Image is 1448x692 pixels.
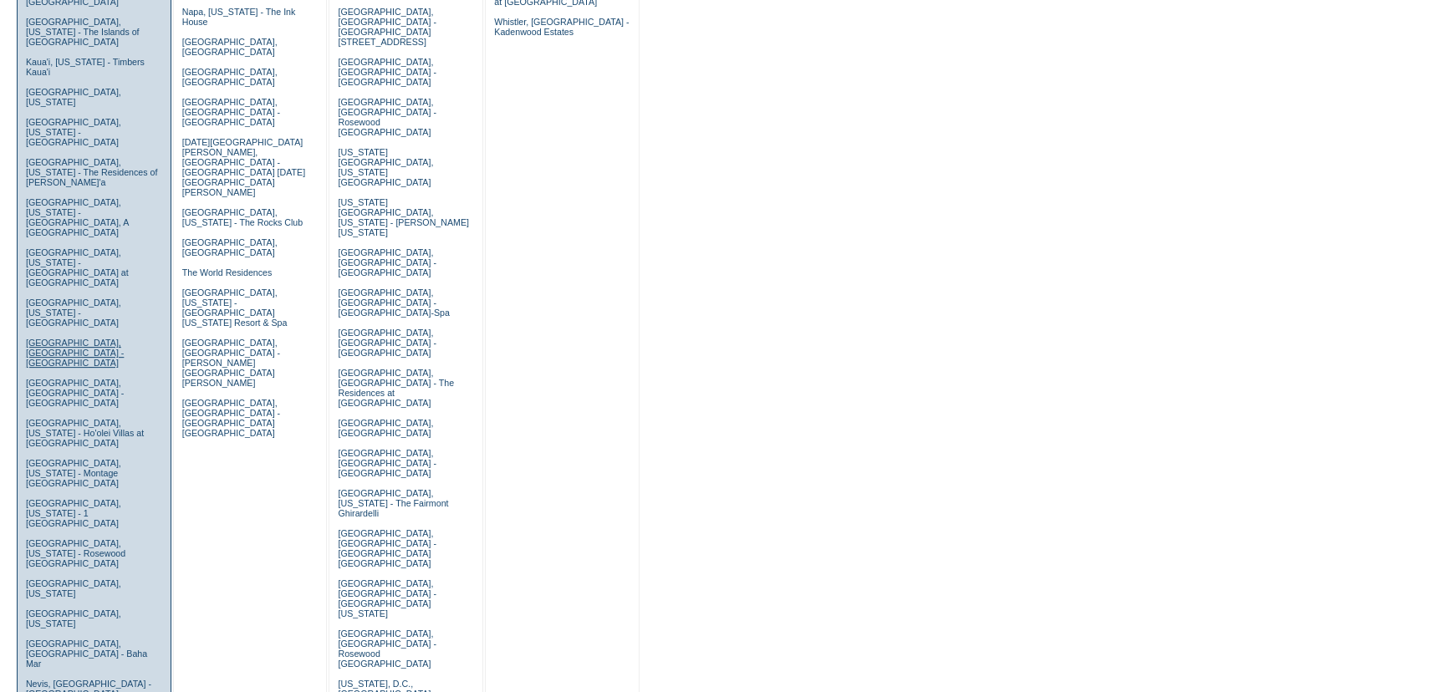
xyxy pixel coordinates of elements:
a: [GEOGRAPHIC_DATA], [US_STATE] - The Islands of [GEOGRAPHIC_DATA] [26,17,140,47]
a: [GEOGRAPHIC_DATA], [US_STATE] - [GEOGRAPHIC_DATA] [US_STATE] Resort & Spa [182,287,288,328]
a: [GEOGRAPHIC_DATA], [US_STATE] - [GEOGRAPHIC_DATA], A [GEOGRAPHIC_DATA] [26,197,129,237]
a: [GEOGRAPHIC_DATA], [GEOGRAPHIC_DATA] [338,418,433,438]
a: [GEOGRAPHIC_DATA], [GEOGRAPHIC_DATA] - [GEOGRAPHIC_DATA] [26,378,124,408]
a: [GEOGRAPHIC_DATA], [GEOGRAPHIC_DATA] - [PERSON_NAME][GEOGRAPHIC_DATA][PERSON_NAME] [182,338,280,388]
a: [GEOGRAPHIC_DATA], [GEOGRAPHIC_DATA] - [GEOGRAPHIC_DATA] [338,448,436,478]
a: [GEOGRAPHIC_DATA], [US_STATE] - The Residences of [PERSON_NAME]'a [26,157,158,187]
a: [GEOGRAPHIC_DATA], [US_STATE] - Rosewood [GEOGRAPHIC_DATA] [26,538,125,568]
a: [GEOGRAPHIC_DATA], [GEOGRAPHIC_DATA] - [GEOGRAPHIC_DATA] [26,338,124,368]
a: [GEOGRAPHIC_DATA], [GEOGRAPHIC_DATA] - The Residences at [GEOGRAPHIC_DATA] [338,368,454,408]
a: [GEOGRAPHIC_DATA], [US_STATE] - The Fairmont Ghirardelli [338,488,448,518]
a: [GEOGRAPHIC_DATA], [US_STATE] - [GEOGRAPHIC_DATA] [26,117,121,147]
a: [GEOGRAPHIC_DATA], [GEOGRAPHIC_DATA] [182,237,278,257]
a: [GEOGRAPHIC_DATA], [GEOGRAPHIC_DATA] - [GEOGRAPHIC_DATA] [338,328,436,358]
a: Napa, [US_STATE] - The Ink House [182,7,296,27]
a: [GEOGRAPHIC_DATA], [GEOGRAPHIC_DATA] - [GEOGRAPHIC_DATA][STREET_ADDRESS] [338,7,436,47]
a: [GEOGRAPHIC_DATA], [GEOGRAPHIC_DATA] - Rosewood [GEOGRAPHIC_DATA] [338,97,436,137]
a: Kaua'i, [US_STATE] - Timbers Kaua'i [26,57,145,77]
a: [GEOGRAPHIC_DATA], [GEOGRAPHIC_DATA] - [GEOGRAPHIC_DATA] [338,247,436,277]
a: [GEOGRAPHIC_DATA], [US_STATE] - The Rocks Club [182,207,303,227]
a: [GEOGRAPHIC_DATA], [US_STATE] - [GEOGRAPHIC_DATA] [26,298,121,328]
a: [GEOGRAPHIC_DATA], [GEOGRAPHIC_DATA] [182,67,278,87]
a: [GEOGRAPHIC_DATA], [GEOGRAPHIC_DATA] - Baha Mar [26,639,147,669]
a: The World Residences [182,267,273,277]
a: [GEOGRAPHIC_DATA], [GEOGRAPHIC_DATA] - [GEOGRAPHIC_DATA] [US_STATE] [338,578,436,618]
a: [GEOGRAPHIC_DATA], [US_STATE] [26,608,121,628]
a: [GEOGRAPHIC_DATA], [US_STATE] [26,87,121,107]
a: [GEOGRAPHIC_DATA], [US_STATE] [26,578,121,598]
a: [GEOGRAPHIC_DATA], [GEOGRAPHIC_DATA] - [GEOGRAPHIC_DATA]-Spa [338,287,449,318]
a: [GEOGRAPHIC_DATA], [GEOGRAPHIC_DATA] - [GEOGRAPHIC_DATA] [GEOGRAPHIC_DATA] [338,528,436,568]
a: [GEOGRAPHIC_DATA], [US_STATE] - Montage [GEOGRAPHIC_DATA] [26,458,121,488]
a: [GEOGRAPHIC_DATA], [GEOGRAPHIC_DATA] - [GEOGRAPHIC_DATA] [338,57,436,87]
a: [GEOGRAPHIC_DATA], [GEOGRAPHIC_DATA] [182,37,278,57]
a: [GEOGRAPHIC_DATA], [GEOGRAPHIC_DATA] - [GEOGRAPHIC_DATA] [GEOGRAPHIC_DATA] [182,398,280,438]
a: [US_STATE][GEOGRAPHIC_DATA], [US_STATE][GEOGRAPHIC_DATA] [338,147,433,187]
a: [GEOGRAPHIC_DATA], [GEOGRAPHIC_DATA] - Rosewood [GEOGRAPHIC_DATA] [338,628,436,669]
a: [DATE][GEOGRAPHIC_DATA][PERSON_NAME], [GEOGRAPHIC_DATA] - [GEOGRAPHIC_DATA] [DATE][GEOGRAPHIC_DAT... [182,137,305,197]
a: [GEOGRAPHIC_DATA], [US_STATE] - Ho'olei Villas at [GEOGRAPHIC_DATA] [26,418,144,448]
a: [US_STATE][GEOGRAPHIC_DATA], [US_STATE] - [PERSON_NAME] [US_STATE] [338,197,469,237]
a: [GEOGRAPHIC_DATA], [GEOGRAPHIC_DATA] - [GEOGRAPHIC_DATA] [182,97,280,127]
a: [GEOGRAPHIC_DATA], [US_STATE] - [GEOGRAPHIC_DATA] at [GEOGRAPHIC_DATA] [26,247,129,287]
a: Whistler, [GEOGRAPHIC_DATA] - Kadenwood Estates [494,17,629,37]
a: [GEOGRAPHIC_DATA], [US_STATE] - 1 [GEOGRAPHIC_DATA] [26,498,121,528]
